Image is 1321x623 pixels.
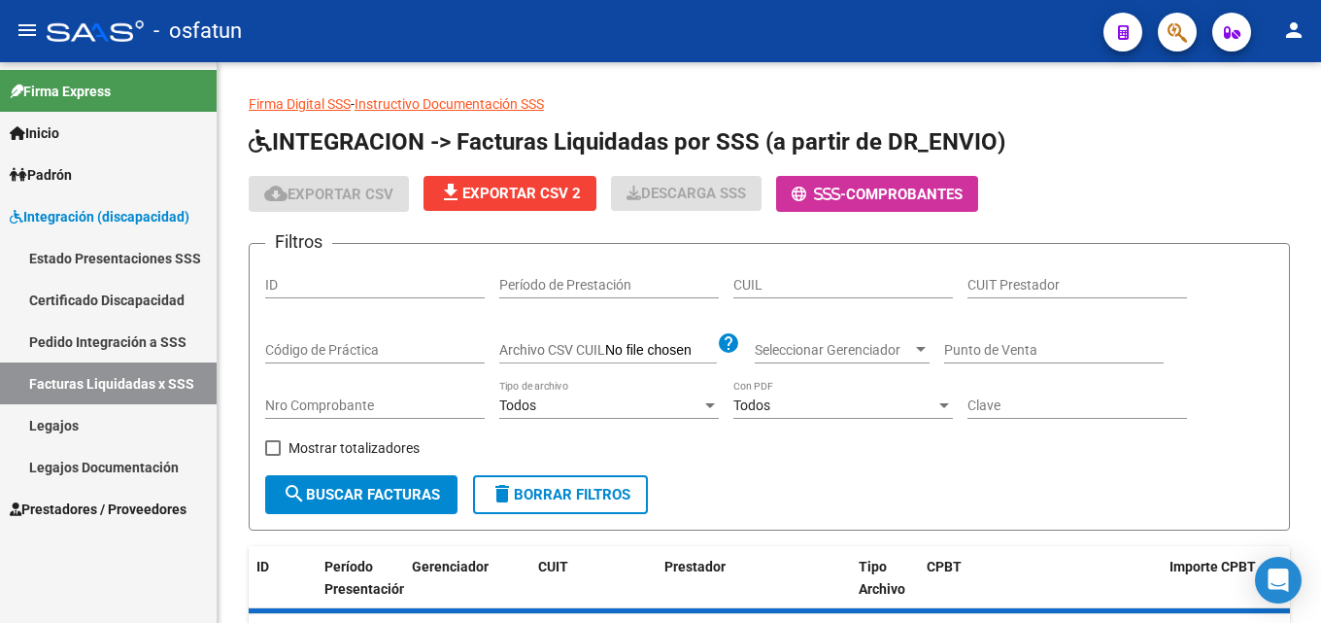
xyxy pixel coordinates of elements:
[249,176,409,212] button: Exportar CSV
[611,176,762,211] button: Descarga SSS
[491,482,514,505] mat-icon: delete
[265,475,457,514] button: Buscar Facturas
[324,559,407,597] span: Período Presentación
[423,176,596,211] button: Exportar CSV 2
[538,559,568,574] span: CUIT
[249,128,1005,156] span: INTEGRACION -> Facturas Liquidadas por SSS (a partir de DR_ENVIO)
[491,486,630,503] span: Borrar Filtros
[859,559,905,597] span: Tipo Archivo
[792,186,846,203] span: -
[249,96,351,112] a: Firma Digital SSS
[10,164,72,186] span: Padrón
[10,206,189,227] span: Integración (discapacidad)
[1255,557,1302,604] div: Open Intercom Messenger
[265,228,332,256] h3: Filtros
[1282,18,1305,42] mat-icon: person
[10,122,59,144] span: Inicio
[439,185,581,202] span: Exportar CSV 2
[627,185,746,202] span: Descarga SSS
[10,81,111,102] span: Firma Express
[499,342,605,358] span: Archivo CSV CUIL
[755,342,912,359] span: Seleccionar Gerenciador
[10,499,186,520] span: Prestadores / Proveedores
[412,559,489,574] span: Gerenciador
[439,181,462,204] mat-icon: file_download
[153,10,242,52] span: - osfatun
[288,436,420,460] span: Mostrar totalizadores
[664,559,726,574] span: Prestador
[264,186,393,203] span: Exportar CSV
[1169,559,1256,574] span: Importe CPBT
[927,559,962,574] span: CPBT
[283,486,440,503] span: Buscar Facturas
[256,559,269,574] span: ID
[776,176,978,212] button: -Comprobantes
[473,475,648,514] button: Borrar Filtros
[717,331,740,355] mat-icon: help
[283,482,306,505] mat-icon: search
[499,398,536,413] span: Todos
[733,398,770,413] span: Todos
[249,93,1290,115] p: -
[846,186,963,203] span: Comprobantes
[611,176,762,212] app-download-masive: Descarga masiva de comprobantes (adjuntos)
[355,96,544,112] a: Instructivo Documentación SSS
[605,342,717,360] input: Archivo CSV CUIL
[16,18,39,42] mat-icon: menu
[264,182,288,205] mat-icon: cloud_download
